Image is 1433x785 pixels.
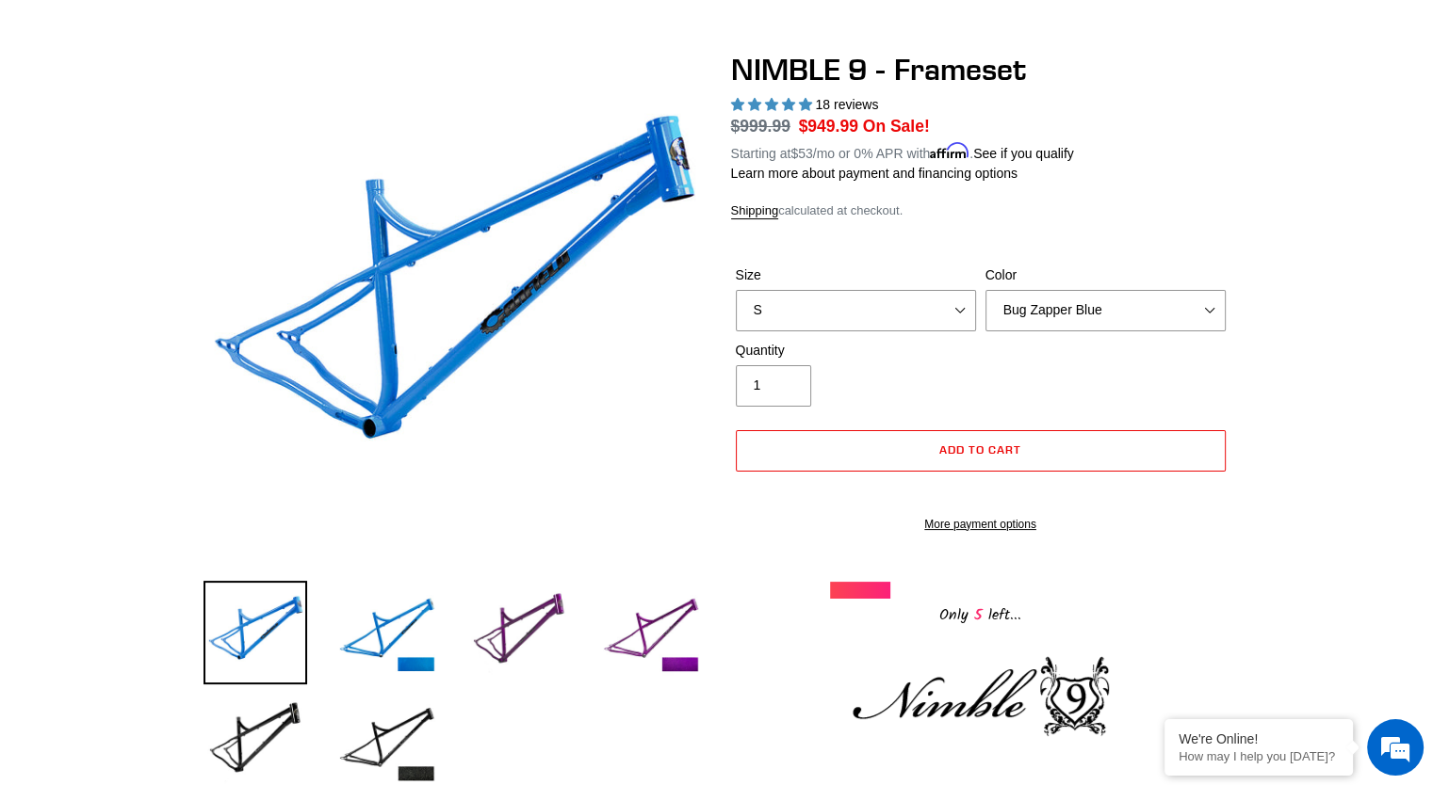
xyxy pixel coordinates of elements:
label: Size [736,265,976,285]
a: More payment options [736,516,1226,533]
img: Load image into Gallery viewer, NIMBLE 9 - Frameset [335,581,439,684]
p: How may I help you today? [1179,749,1339,763]
div: Only left... [830,599,1132,628]
label: Color [985,265,1226,285]
label: Quantity [736,341,976,360]
span: On Sale! [863,114,930,138]
button: Add to cart [736,430,1226,472]
p: Starting at /mo or 0% APR with . [731,139,1074,164]
h1: NIMBLE 9 - Frameset [731,52,1230,88]
a: Shipping [731,203,779,219]
span: 5 [969,603,988,627]
span: Affirm [930,143,969,159]
img: Load image into Gallery viewer, NIMBLE 9 - Frameset [204,581,307,684]
img: Load image into Gallery viewer, NIMBLE 9 - Frameset [599,581,703,684]
span: 4.89 stars [731,97,816,112]
span: $53 [790,146,812,161]
div: calculated at checkout. [731,201,1230,220]
a: Learn more about payment and financing options [731,166,1018,181]
span: 18 reviews [815,97,878,112]
a: See if you qualify - Learn more about Affirm Financing (opens in modal) [973,146,1074,161]
s: $999.99 [731,117,790,136]
span: Add to cart [939,442,1021,457]
img: Load image into Gallery viewer, NIMBLE 9 - Frameset [467,581,571,684]
div: We're Online! [1179,731,1339,746]
span: $949.99 [799,117,858,136]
